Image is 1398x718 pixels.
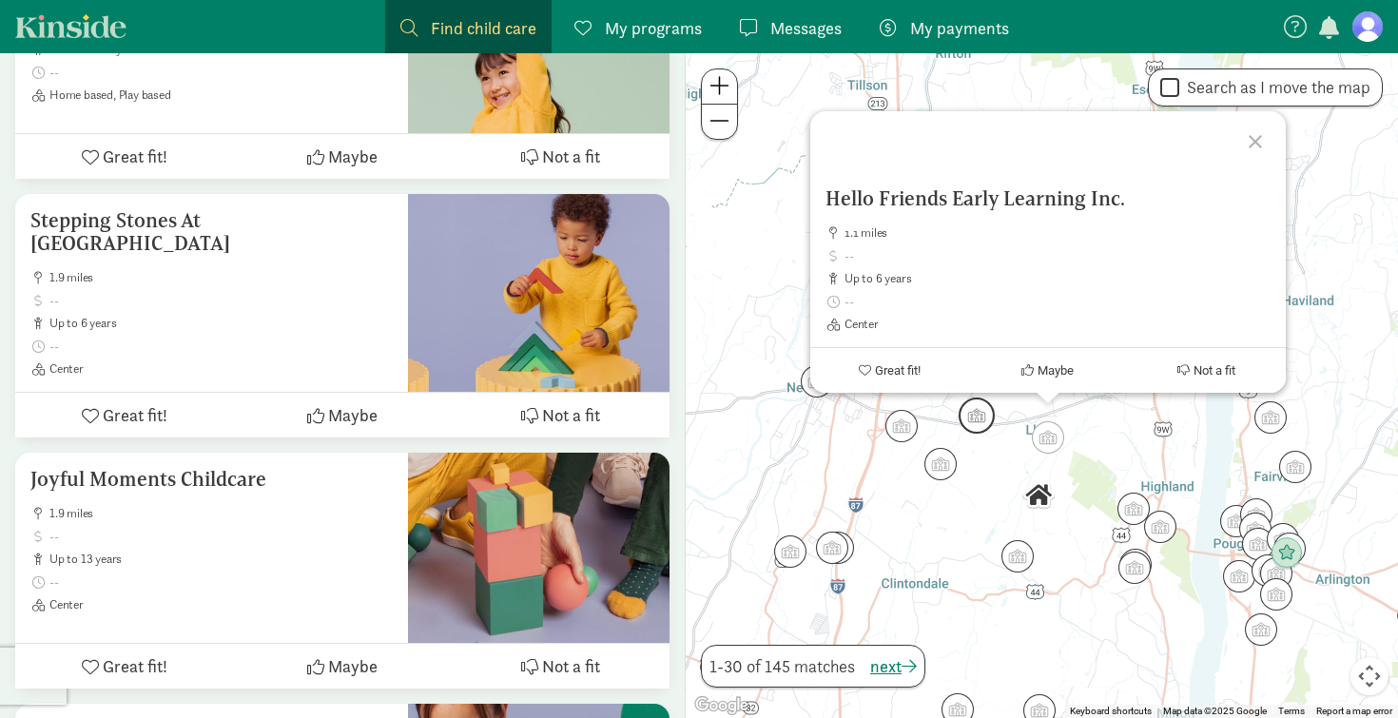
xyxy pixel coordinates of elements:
label: Search as I move the map [1179,76,1370,99]
div: Click to see details [1260,578,1292,611]
span: Not a fit [542,402,600,428]
span: My payments [910,15,1009,41]
div: Click to see details [1267,523,1299,555]
span: Great fit! [874,363,920,378]
div: Click to see details [1254,401,1287,434]
button: Map camera controls [1350,657,1388,695]
span: Map data ©2025 Google [1163,706,1267,716]
button: Great fit! [15,134,233,179]
button: next [870,653,917,679]
span: Maybe [328,402,378,428]
div: Click to see details [959,398,995,434]
span: Great fit! [103,402,167,428]
div: Click to see details [816,532,848,564]
span: up to 13 years [49,552,393,567]
button: Maybe [968,348,1127,393]
button: Maybe [233,644,451,689]
span: Not a fit [1194,363,1235,378]
button: Maybe [233,393,451,437]
img: Google [690,693,753,718]
span: Find child care [431,15,536,41]
span: up to 6 years [49,316,393,331]
div: Click to see details [1273,533,1306,565]
a: Kinside [15,14,126,38]
div: Click to see details [1118,552,1151,584]
div: Click to see details [1239,513,1272,545]
div: Click to see details [1279,451,1311,483]
span: Maybe [328,144,378,169]
div: Click to see details [1032,421,1064,454]
h5: Hello Friends Early Learning Inc. [825,187,1271,210]
span: Messages [770,15,842,41]
button: Not a fit [1127,348,1286,393]
span: 1-30 of 145 matches [709,653,855,679]
div: Click to see details [1119,549,1152,581]
div: Click to see details [822,532,854,564]
div: Click to see details [1242,528,1274,560]
button: Maybe [233,134,451,179]
span: 1.1 miles [845,225,1271,241]
span: Not a fit [542,144,600,169]
h5: Joyful Moments Childcare [30,468,393,491]
div: Click to see details [1022,479,1055,512]
button: Not a fit [452,644,670,689]
div: Click to see details [1220,505,1252,537]
div: Click to see details [1252,554,1284,587]
a: Report a map error [1316,706,1392,716]
div: Click to see details [885,410,918,442]
span: Center [49,361,393,377]
div: Click to see details [924,448,957,480]
div: Click to see details [1117,493,1150,525]
span: My programs [605,15,702,41]
div: Click to see details [801,365,833,398]
h5: Stepping Stones At [GEOGRAPHIC_DATA] [30,209,393,255]
span: Home based, Play based [49,87,393,103]
button: Keyboard shortcuts [1070,705,1152,718]
span: Maybe [328,653,378,679]
span: 1.9 miles [49,270,393,285]
button: Not a fit [452,393,670,437]
span: Great fit! [103,653,167,679]
span: Maybe [1038,363,1074,378]
div: Click to see details [1144,511,1176,543]
div: Click to see details [774,535,806,568]
span: Center [49,597,393,612]
a: Terms (opens in new tab) [1278,706,1305,716]
a: Open this area in Google Maps (opens a new window) [690,693,753,718]
span: Great fit! [103,144,167,169]
span: 1.9 miles [49,506,393,521]
button: Great fit! [15,644,233,689]
span: Not a fit [542,653,600,679]
button: Great fit! [15,393,233,437]
div: Click to see details [1260,557,1292,590]
div: Click to see details [1240,498,1272,531]
span: Center [845,317,1271,332]
button: Not a fit [452,134,670,179]
div: Click to see details [1245,613,1277,646]
div: Click to see details [1271,537,1303,570]
div: Click to see details [1223,560,1255,592]
div: Click to see details [1001,540,1034,572]
span: up to 6 years [845,271,1271,286]
button: Great fit! [810,348,969,393]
